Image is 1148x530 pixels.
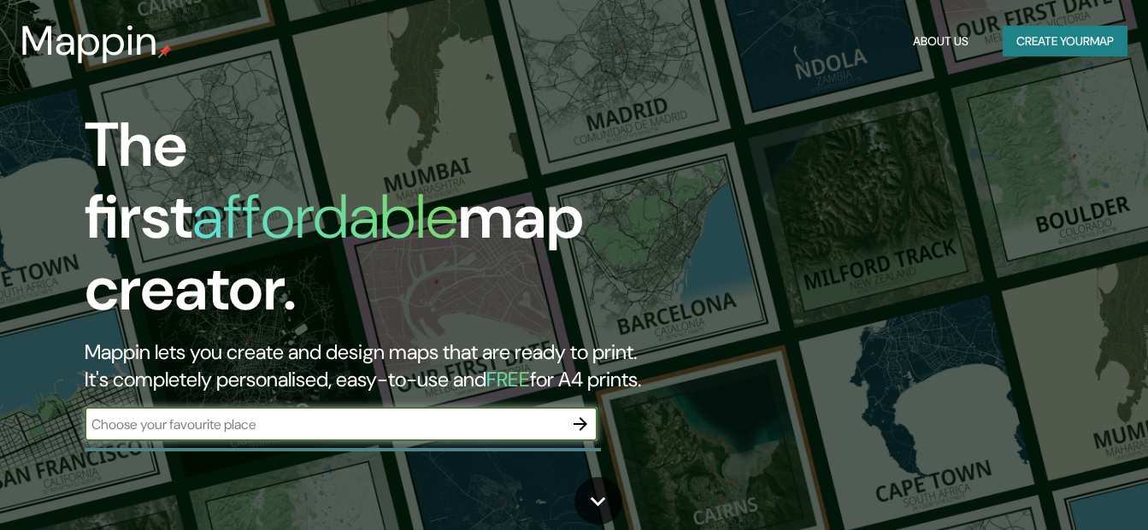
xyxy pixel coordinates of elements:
[486,366,530,392] h5: FREE
[85,109,659,339] h1: The first map creator.
[85,415,563,434] input: Choose your favourite place
[906,26,975,57] button: About Us
[85,339,659,393] h2: Mappin lets you create and design maps that are ready to print. It's completely personalised, eas...
[1003,26,1127,57] button: Create yourmap
[158,44,172,58] img: mappin-pin
[21,17,158,65] h3: Mappin
[192,177,458,256] h1: affordable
